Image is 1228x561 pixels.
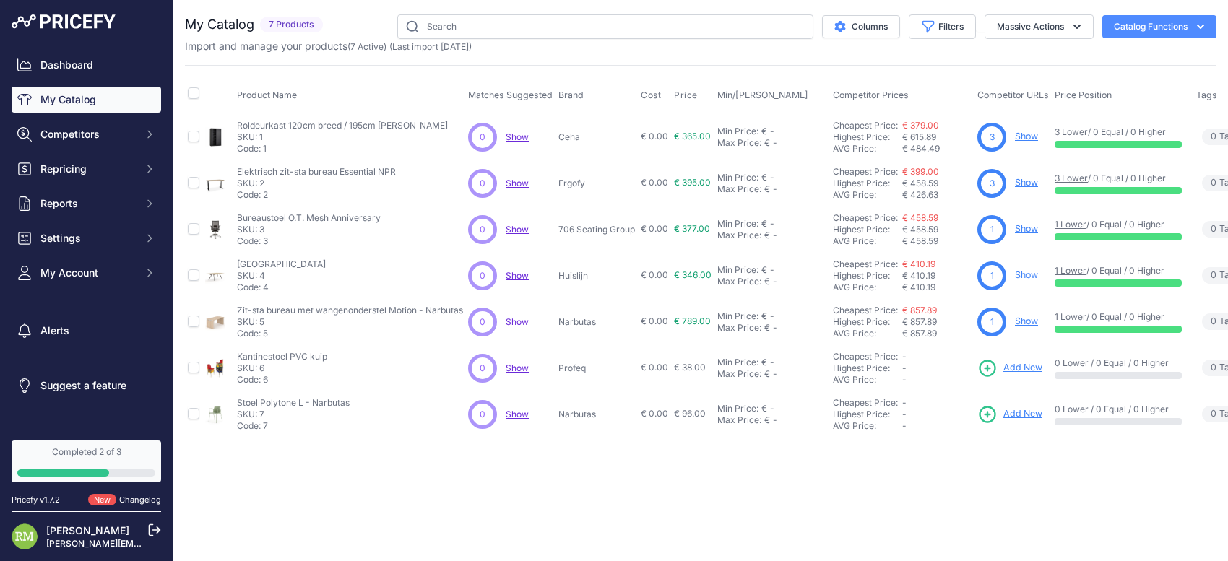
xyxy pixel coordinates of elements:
[40,23,71,35] div: v 4.0.25
[717,403,758,414] div: Min Price:
[237,374,327,386] p: Code: 6
[674,90,698,101] span: Price
[88,494,116,506] span: New
[1196,90,1217,100] span: Tags
[12,52,161,78] a: Dashboard
[237,270,326,282] p: SKU: 4
[12,440,161,482] a: Completed 2 of 3
[558,409,635,420] p: Narbutas
[770,414,777,426] div: -
[902,305,937,316] a: € 857.89
[902,316,937,327] span: € 857.89
[40,196,135,211] span: Reports
[717,230,761,241] div: Max Price:
[237,224,381,235] p: SKU: 3
[558,178,635,189] p: Ergofy
[770,230,777,241] div: -
[990,269,994,282] span: 1
[1055,126,1182,138] p: / 0 Equal / 0 Higher
[902,351,907,362] span: -
[902,258,935,269] a: € 410.19
[17,446,155,458] div: Completed 2 of 3
[185,14,254,35] h2: My Catalog
[558,270,635,282] p: Huislijn
[1102,15,1216,38] button: Catalog Functions
[506,224,529,235] a: Show
[1015,131,1038,142] a: Show
[46,538,269,549] a: [PERSON_NAME][EMAIL_ADDRESS][DOMAIN_NAME]
[1055,173,1088,183] a: 3 Lower
[767,357,774,368] div: -
[506,409,529,419] a: Show
[767,172,774,183] div: -
[641,269,668,280] span: € 0.00
[833,270,902,282] div: Highest Price:
[237,235,381,247] p: Code: 3
[237,178,396,189] p: SKU: 2
[833,409,902,420] div: Highest Price:
[12,494,60,506] div: Pricefy v1.7.2
[1055,311,1086,322] a: 1 Lower
[237,189,396,201] p: Code: 2
[1055,219,1086,230] a: 1 Lower
[990,223,994,236] span: 1
[717,126,758,137] div: Min Price:
[833,143,902,155] div: AVG Price:
[237,409,350,420] p: SKU: 7
[767,218,774,230] div: -
[480,131,485,144] span: 0
[1055,265,1086,276] a: 1 Lower
[990,131,995,144] span: 3
[1015,316,1038,326] a: Show
[761,264,767,276] div: €
[1055,126,1088,137] a: 3 Lower
[717,172,758,183] div: Min Price:
[12,260,161,286] button: My Account
[1211,222,1216,236] span: 0
[480,408,485,421] span: 0
[1055,173,1182,184] p: / 0 Equal / 0 Higher
[902,374,907,385] span: -
[833,258,898,269] a: Cheapest Price:
[767,126,774,137] div: -
[674,316,711,326] span: € 789.00
[40,231,135,245] span: Settings
[764,276,770,287] div: €
[767,403,774,414] div: -
[56,85,126,95] div: Domeinoverzicht
[506,131,529,142] a: Show
[237,120,448,131] p: Roldeurkast 120cm breed / 195cm [PERSON_NAME]
[12,191,161,217] button: Reports
[480,269,485,282] span: 0
[12,14,116,29] img: Pricefy Logo
[558,90,584,100] span: Brand
[641,316,668,326] span: € 0.00
[833,328,902,339] div: AVG Price:
[237,282,326,293] p: Code: 4
[822,15,900,38] button: Columns
[237,328,463,339] p: Code: 5
[23,38,35,49] img: website_grey.svg
[761,172,767,183] div: €
[641,177,668,188] span: € 0.00
[237,305,463,316] p: Zit-sta bureau met wangenonderstel Motion - Narbutas
[833,362,902,374] div: Highest Price:
[119,495,161,505] a: Changelog
[717,264,758,276] div: Min Price:
[717,276,761,287] div: Max Price:
[902,362,907,373] span: -
[902,212,938,223] a: € 458.59
[833,305,898,316] a: Cheapest Price:
[468,90,553,100] span: Matches Suggested
[833,351,898,362] a: Cheapest Price:
[237,258,326,270] p: [GEOGRAPHIC_DATA]
[1211,176,1216,190] span: 0
[1055,311,1182,323] p: / 0 Equal / 0 Higher
[977,90,1049,100] span: Competitor URLs
[833,178,902,189] div: Highest Price:
[990,316,994,329] span: 1
[909,14,976,39] button: Filters
[902,397,907,408] span: -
